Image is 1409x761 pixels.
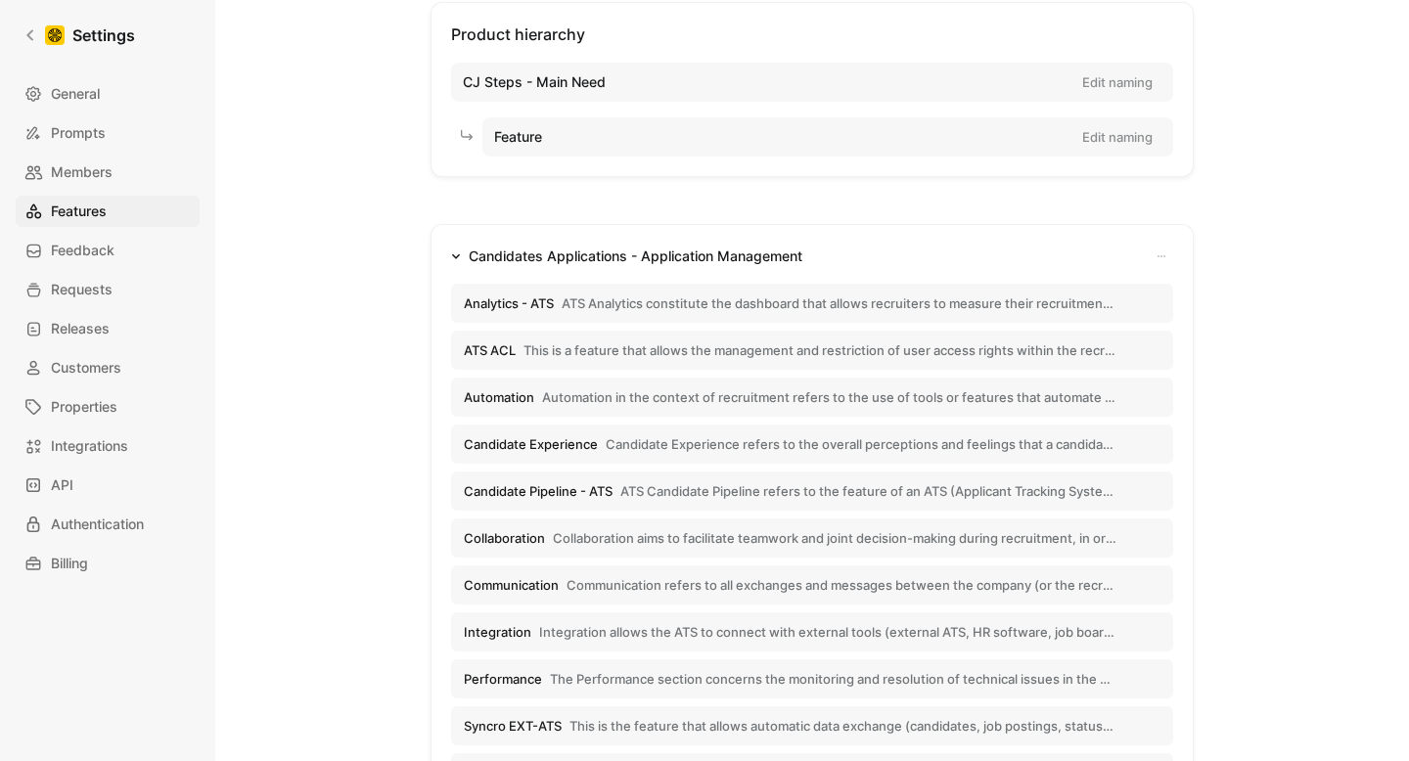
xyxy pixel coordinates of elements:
[16,548,200,579] a: Billing
[569,717,1117,735] span: This is the feature that allows automatic data exchange (candidates, job postings, statuses, etc....
[443,245,810,268] button: Candidates Applications - Application Management
[51,121,106,145] span: Prompts
[16,196,200,227] a: Features
[1073,123,1161,151] button: Edit naming
[494,125,542,149] span: Feature
[451,565,1173,604] button: CommunicationCommunication refers to all exchanges and messages between the company (or the recru...
[451,706,1173,745] button: Syncro EXT-ATSThis is the feature that allows automatic data exchange (candidates, job postings, ...
[16,78,200,110] a: General
[51,239,114,262] span: Feedback
[464,576,559,594] span: Communication
[51,82,100,106] span: General
[562,294,1117,312] span: ATS Analytics constitute the dashboard that allows recruiters to measure their recruitment perfor...
[51,552,88,575] span: Billing
[16,117,200,149] a: Prompts
[451,518,1173,558] button: CollaborationCollaboration aims to facilitate teamwork and joint decision-making during recruitme...
[542,388,1117,406] span: Automation in the context of recruitment refers to the use of tools or features that automate cer...
[16,391,200,423] a: Properties
[451,659,1173,698] button: PerformanceThe Performance section concerns the monitoring and resolution of technical issues in ...
[606,435,1117,453] span: Candidate Experience refers to the overall perceptions and feelings that a candidate develops thr...
[72,23,135,47] h1: Settings
[464,623,531,641] span: Integration
[451,378,1173,417] button: AutomationAutomation in the context of recruitment refers to the use of tools or features that au...
[16,274,200,305] a: Requests
[539,623,1117,641] span: Integration allows the ATS to connect with external tools (external ATS, HR software, job boards)...
[51,434,128,458] span: Integrations
[451,24,585,44] span: Product hierarchy
[464,482,613,500] span: Candidate Pipeline - ATS
[464,294,554,312] span: Analytics - ATS
[567,576,1117,594] span: Communication refers to all exchanges and messages between the company (or the recruiter) and can...
[51,473,73,497] span: API
[451,284,1173,323] button: Analytics - ATSATS Analytics constitute the dashboard that allows recruiters to measure their rec...
[16,235,200,266] a: Feedback
[1073,68,1161,96] button: Edit naming
[51,200,107,223] span: Features
[16,313,200,344] a: Releases
[51,278,113,301] span: Requests
[550,670,1117,688] span: The Performance section concerns the monitoring and resolution of technical issues in the ATS, in...
[451,612,1173,651] button: IntegrationIntegration allows the ATS to connect with external tools (external ATS, HR software, ...
[451,471,1173,511] button: Candidate Pipeline - ATSATS Candidate Pipeline refers to the feature of an ATS (Applicant Trackin...
[51,513,144,536] span: Authentication
[16,157,200,188] a: Members
[51,317,110,340] span: Releases
[464,341,516,359] span: ATS ACL
[16,352,200,383] a: Customers
[51,356,121,380] span: Customers
[16,470,200,501] a: API
[523,341,1117,359] span: This is a feature that allows the management and restriction of user access rights within the rec...
[620,482,1117,500] span: ATS Candidate Pipeline refers to the feature of an ATS (Applicant Tracking System) that allows us...
[16,430,200,462] a: Integrations
[16,509,200,540] a: Authentication
[469,245,802,268] div: Candidates Applications - Application Management
[464,717,562,735] span: Syncro EXT-ATS
[463,70,606,94] span: CJ Steps - Main Need
[51,395,117,419] span: Properties
[464,435,598,453] span: Candidate Experience
[464,529,545,547] span: Collaboration
[464,670,542,688] span: Performance
[451,331,1173,370] button: ATS ACLThis is a feature that allows the management and restriction of user access rights within ...
[553,529,1117,547] span: Collaboration aims to facilitate teamwork and joint decision-making during recruitment, in order ...
[451,425,1173,464] button: Candidate ExperienceCandidate Experience refers to the overall perceptions and feelings that a ca...
[51,160,113,184] span: Members
[16,16,143,55] a: Settings
[464,388,534,406] span: Automation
